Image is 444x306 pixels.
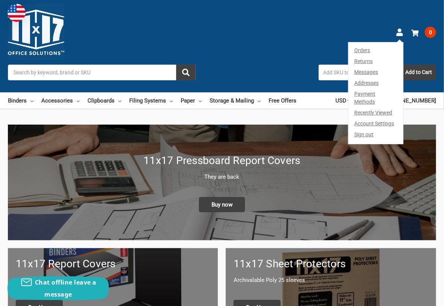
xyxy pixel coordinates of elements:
button: Add to Cart [401,65,436,80]
a: Recently Viewed [349,107,403,118]
span: Chat offline leave a message [35,278,97,298]
h1: 11x17 Report Covers [16,256,210,272]
p: They are back [16,173,428,181]
a: USD [335,92,350,109]
a: 0 [411,23,436,42]
a: Payment Methods [349,89,403,107]
a: Addresses [349,78,403,89]
a: New 11x17 Pressboard Binders 11x17 Pressboard Report Covers They are back Buy now [8,125,436,240]
a: Account Settings [349,118,403,129]
a: Storage & Mailing [210,92,261,109]
a: Sign out [349,129,403,144]
a: Free Offers [269,92,296,109]
a: Returns [349,56,403,67]
p: Archivalable Poly 25 sleeves [234,276,428,285]
h1: 11x17 Sheet Protectors [234,256,428,272]
a: Binders [8,92,33,109]
span: 0 [425,27,436,38]
a: Paper [181,92,202,109]
a: Messages [349,67,403,78]
a: Filing Systems [129,92,173,109]
a: Accessories [41,92,80,109]
a: Orders [349,42,403,56]
input: Add SKU to Cart [319,65,383,80]
img: duty and tax information for United States [8,4,26,22]
span: Buy now [199,197,245,212]
button: Chat offline leave a message [8,276,109,300]
h1: 11x17 Pressboard Report Covers [16,153,428,169]
img: 11x17.com [8,4,64,60]
p: Black - pack of 6 [16,276,210,285]
input: Search by keyword, brand or SKU [8,65,196,80]
a: Clipboards [88,92,121,109]
img: New 11x17 Pressboard Binders [8,125,436,240]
